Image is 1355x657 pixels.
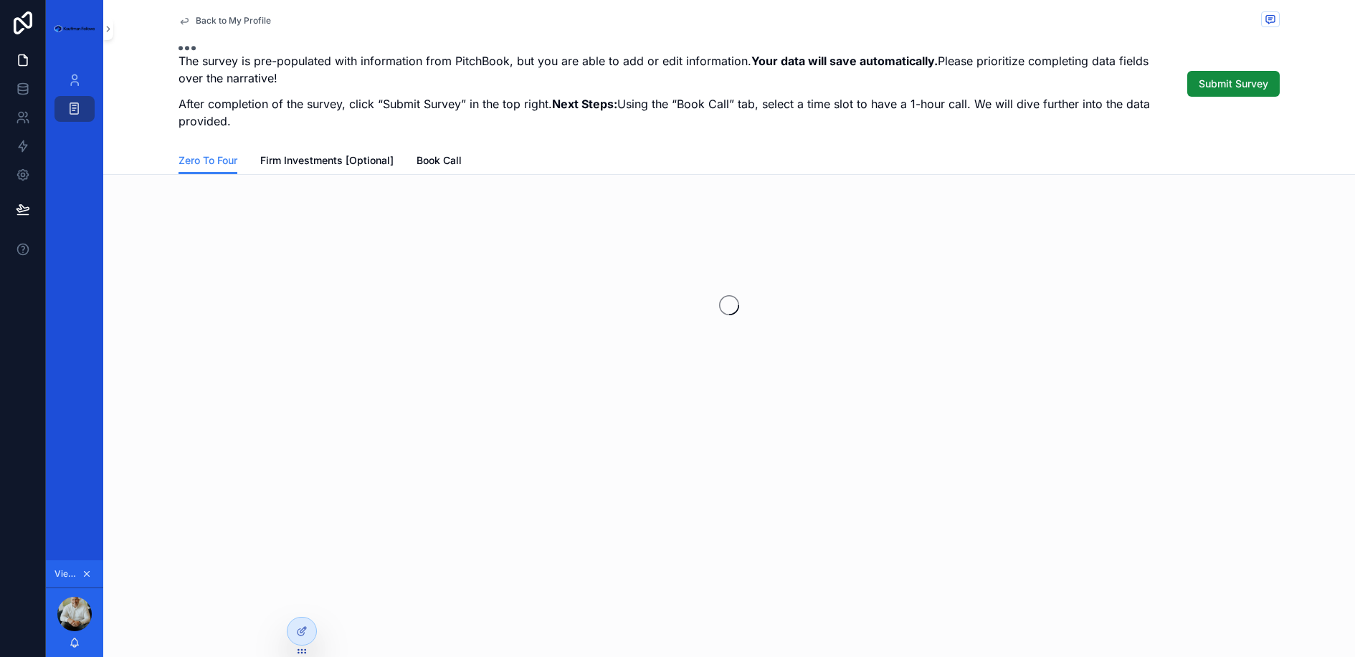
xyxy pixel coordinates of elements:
[552,97,617,111] strong: Next Steps:
[179,52,1172,87] p: The survey is pre-populated with information from PitchBook, but you are able to add or edit info...
[179,15,271,27] a: Back to My Profile
[417,153,462,168] span: Book Call
[1199,77,1268,91] span: Submit Survey
[179,95,1172,130] p: After completion of the survey, click “Submit Survey” in the top right. Using the “Book Call” tab...
[179,148,237,175] a: Zero To Four
[751,54,938,68] strong: Your data will save automatically.
[417,148,462,176] a: Book Call
[1187,71,1280,97] button: Submit Survey
[260,153,394,168] span: Firm Investments [Optional]
[46,57,103,140] div: scrollable content
[196,15,271,27] span: Back to My Profile
[54,25,95,33] img: App logo
[260,148,394,176] a: Firm Investments [Optional]
[179,153,237,168] span: Zero To Four
[54,568,79,580] span: Viewing as [PERSON_NAME]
